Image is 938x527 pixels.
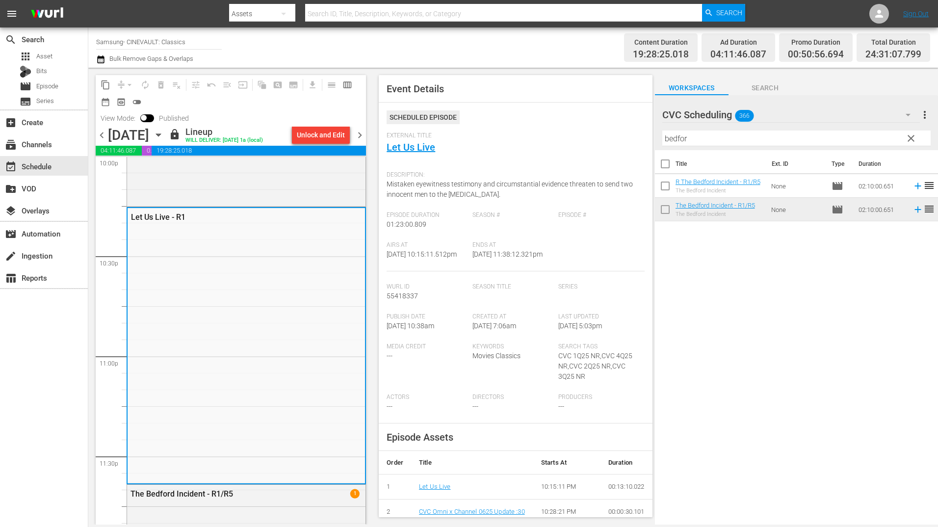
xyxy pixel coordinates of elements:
[472,402,478,410] span: ---
[98,77,113,93] span: Copy Lineup
[387,180,633,198] span: Mistaken eyewitness testimony and circumstantial evidence threaten to send two innocent men to th...
[185,127,263,137] div: Lineup
[132,97,142,107] span: toggle_off
[472,343,553,351] span: Keywords
[826,150,853,178] th: Type
[788,49,844,60] span: 00:50:56.694
[153,77,169,93] span: Select an event to delete
[20,96,31,107] span: Series
[36,52,52,61] span: Asset
[96,114,140,122] span: View Mode:
[472,313,553,321] span: Created At
[716,4,742,22] span: Search
[5,161,17,173] span: Schedule
[903,130,918,146] button: clear
[387,141,435,153] a: Let Us Live
[387,220,426,228] span: 01:23:00.809
[5,228,17,240] span: Automation
[912,204,923,215] svg: Add to Schedule
[558,211,639,219] span: Episode #
[350,489,360,498] span: 1
[387,283,468,291] span: Wurl Id
[387,250,457,258] span: [DATE] 10:15:11.512pm
[286,77,301,93] span: Create Series Block
[853,150,912,178] th: Duration
[387,431,453,443] span: Episode Assets
[558,394,639,401] span: Producers
[142,146,151,156] span: 00:50:56.694
[6,8,18,20] span: menu
[865,35,921,49] div: Total Duration
[354,129,366,141] span: chevron_right
[472,241,553,249] span: Ends At
[387,171,639,179] span: Description:
[387,132,639,140] span: External Title
[923,180,935,191] span: reorder
[152,146,366,156] span: 19:28:25.018
[472,211,553,219] span: Season #
[676,202,755,209] a: The Bedford Incident - R1/R5
[558,402,564,410] span: ---
[387,402,392,410] span: ---
[676,150,766,178] th: Title
[379,474,411,500] td: 1
[387,313,468,321] span: Publish Date
[600,451,652,474] th: Duration
[24,2,71,26] img: ans4CAIJ8jUAAAAAAAAAAAAAAAAAAAAAAAAgQb4GAAAAAAAAAAAAAAAAAAAAAAAAJMjXAAAAAAAAAAAAAAAAAAAAAAAAgAT5G...
[387,322,434,330] span: [DATE] 10:38am
[185,137,263,144] div: WILL DELIVER: [DATE] 1a (local)
[662,101,920,129] div: CVC Scheduling
[676,211,755,217] div: The Bedford Incident
[129,94,145,110] span: 24 hours Lineup View is OFF
[387,211,468,219] span: Episode Duration
[169,129,181,140] span: lock
[855,174,909,198] td: 02:10:00.651
[558,343,639,351] span: Search Tags
[379,451,411,474] th: Order
[387,394,468,401] span: Actors
[20,80,31,92] span: Episode
[472,322,516,330] span: [DATE] 7:06am
[472,283,553,291] span: Season Title
[130,489,314,499] div: The Bedford Incident - R1/R5
[20,51,31,62] span: Asset
[108,127,149,143] div: [DATE]
[154,114,194,122] span: Published
[912,181,923,191] svg: Add to Schedule
[301,75,320,94] span: Download as CSV
[36,96,54,106] span: Series
[676,178,760,185] a: R The Bedford Incident - R1/R5
[235,77,251,93] span: Update Metadata from Key Asset
[113,77,137,93] span: Remove Gaps & Overlaps
[710,35,766,49] div: Ad Duration
[379,500,411,525] td: 2
[5,34,17,46] span: Search
[101,80,110,90] span: content_copy
[558,322,602,330] span: [DATE] 5:03pm
[98,94,113,110] span: Month Calendar View
[633,35,689,49] div: Content Duration
[292,126,350,144] button: Unlock and Edit
[923,203,935,215] span: reorder
[558,313,639,321] span: Last Updated
[419,483,451,490] a: Let Us Live
[766,150,825,178] th: Ext. ID
[472,394,553,401] span: Directors
[5,205,17,217] span: Overlays
[832,180,843,192] span: Episode
[767,198,828,221] td: None
[20,66,31,78] div: Bits
[96,146,142,156] span: 04:11:46.087
[387,343,468,351] span: Media Credit
[387,292,418,300] span: 55418337
[472,250,543,258] span: [DATE] 11:38:12.321pm
[633,49,689,60] span: 19:28:25.018
[855,198,909,221] td: 02:10:00.651
[676,187,760,194] div: The Bedford Incident
[5,183,17,195] span: VOD
[419,508,525,515] a: CVC Omni x Channel 0625 Update :30
[558,283,639,291] span: Series
[710,49,766,60] span: 04:11:46.087
[270,77,286,93] span: Create Search Block
[297,126,345,144] div: Unlock and Edit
